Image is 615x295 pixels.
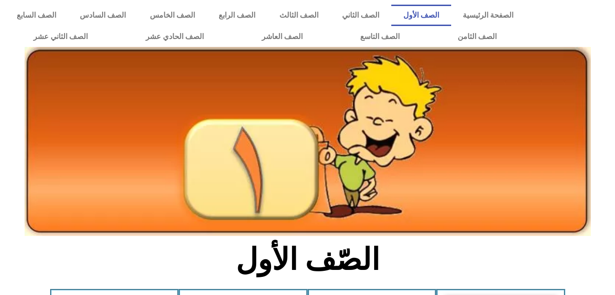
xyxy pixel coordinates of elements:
a: الصفحة الرئيسية [451,5,526,26]
a: الصف التاسع [331,26,429,47]
a: الصف الحادي عشر [117,26,233,47]
h2: الصّف الأول [154,242,461,278]
a: الصف الثاني [330,5,392,26]
a: الصف الرابع [207,5,268,26]
a: الصف السابع [5,5,68,26]
a: الصف الأول [391,5,451,26]
a: الصف الخامس [138,5,207,26]
a: الصف الثالث [267,5,330,26]
a: الصف العاشر [233,26,331,47]
a: الصف الثاني عشر [5,26,117,47]
a: الصف الثامن [429,26,526,47]
a: الصف السادس [68,5,138,26]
